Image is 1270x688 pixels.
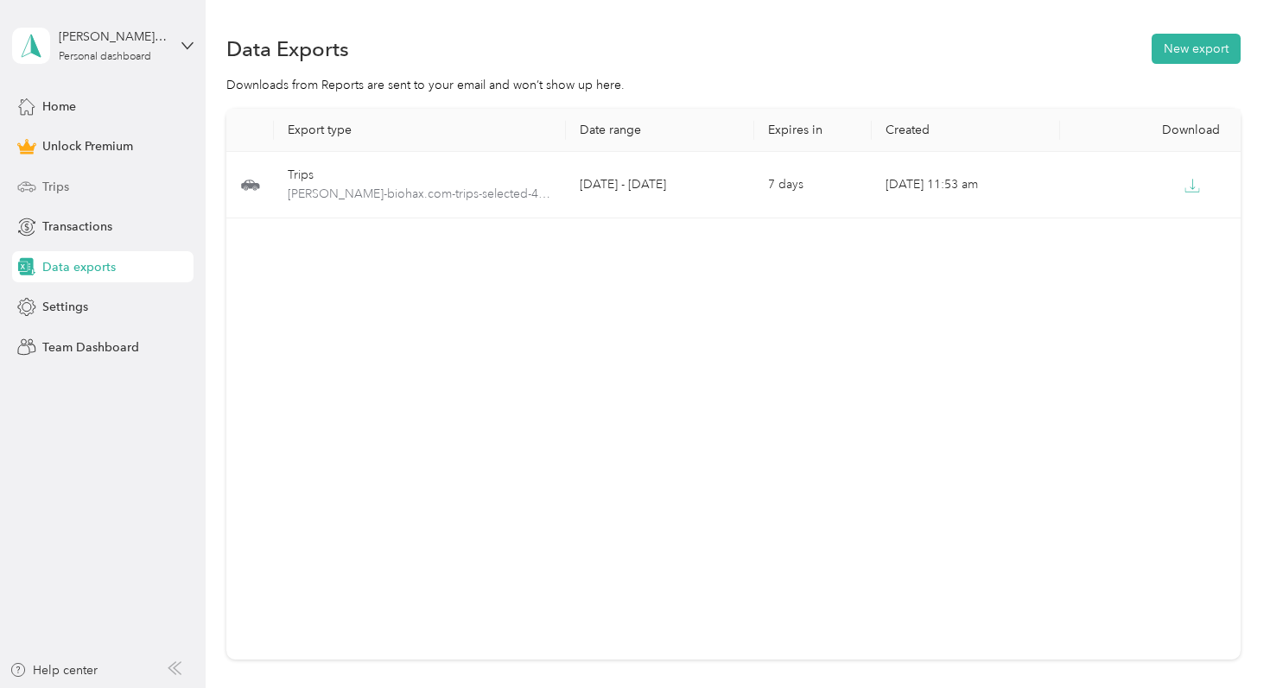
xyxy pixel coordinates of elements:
span: Unlock Premium [42,137,133,155]
span: Settings [42,298,88,316]
span: Transactions [42,218,112,236]
div: Trips [288,166,552,185]
th: Date range [566,109,754,152]
span: Data exports [42,258,116,276]
div: Personal dashboard [59,52,151,62]
button: New export [1152,34,1241,64]
iframe: Everlance-gr Chat Button Frame [1173,591,1270,688]
button: Help center [10,661,98,679]
td: [DATE] 11:53 am [872,152,1060,218]
span: gabriela-biohax.com-trips-selected-4.xlsx [288,185,552,204]
th: Export type [274,109,566,152]
div: [PERSON_NAME][EMAIL_ADDRESS][DOMAIN_NAME] [59,28,167,46]
div: Download [1074,123,1235,137]
div: Downloads from Reports are sent to your email and won’t show up here. [226,76,1240,94]
span: Team Dashboard [42,338,139,357]
td: 7 days [754,152,872,218]
th: Expires in [754,109,872,152]
td: [DATE] - [DATE] [566,152,754,218]
th: Created [872,109,1060,152]
h1: Data Exports [226,40,349,58]
span: Home [42,98,76,116]
span: Trips [42,178,69,196]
